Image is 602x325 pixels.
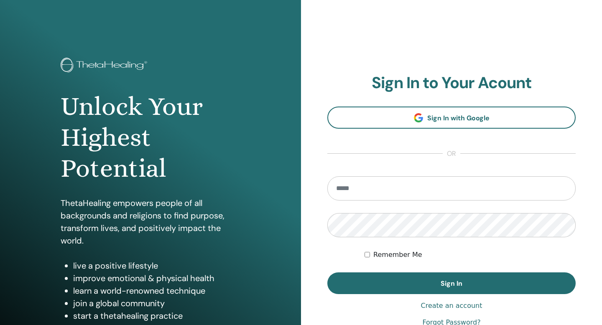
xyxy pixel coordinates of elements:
div: Keep me authenticated indefinitely or until I manually logout [365,250,576,260]
li: join a global community [73,297,240,310]
li: start a thetahealing practice [73,310,240,322]
label: Remember Me [373,250,422,260]
a: Create an account [421,301,482,311]
li: improve emotional & physical health [73,272,240,284]
p: ThetaHealing empowers people of all backgrounds and religions to find purpose, transform lives, a... [61,197,240,247]
span: Sign In [441,279,462,288]
a: Sign In with Google [327,107,576,129]
h1: Unlock Your Highest Potential [61,91,240,184]
span: or [443,149,460,159]
span: Sign In with Google [427,114,490,122]
button: Sign In [327,272,576,294]
li: learn a world-renowned technique [73,284,240,297]
h2: Sign In to Your Acount [327,74,576,93]
li: live a positive lifestyle [73,259,240,272]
